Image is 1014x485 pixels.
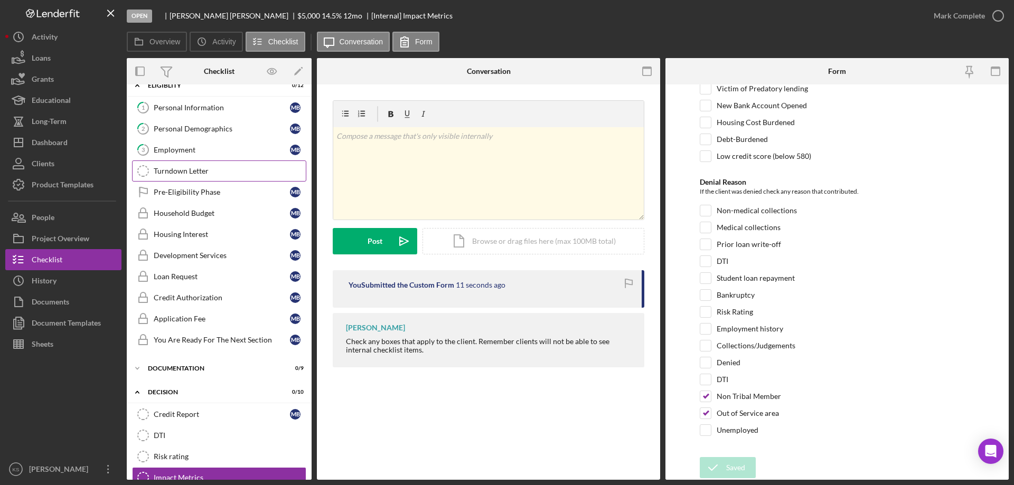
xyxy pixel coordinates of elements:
div: 0 / 9 [285,365,304,372]
div: Open [127,9,152,23]
div: You Submitted the Custom Form [349,281,454,289]
a: Educational [5,90,121,111]
button: Document Templates [5,312,121,334]
div: Sheets [32,334,53,357]
div: Educational [32,90,71,113]
button: Overview [127,32,187,52]
a: Credit ReportMB [132,404,306,425]
div: Project Overview [32,228,89,252]
a: Loans [5,47,121,69]
a: Development ServicesMB [132,245,306,266]
button: People [5,207,121,228]
div: Pre-Eligibility Phase [154,188,290,196]
div: People [32,207,54,231]
div: Checklist [32,249,62,273]
div: [Internal] Impact Metrics [371,12,453,20]
label: Employment history [717,324,783,334]
div: Turndown Letter [154,167,306,175]
div: M B [290,187,301,197]
div: M B [290,292,301,303]
label: Overview [149,37,180,46]
tspan: 1 [142,104,145,111]
div: Denial Reason [700,178,974,186]
div: Eligiblity [148,82,277,89]
div: 0 / 12 [285,82,304,89]
button: Mark Complete [923,5,1009,26]
div: Document Templates [32,312,101,336]
button: Project Overview [5,228,121,249]
div: Risk rating [154,452,306,461]
a: DTI [132,425,306,446]
button: Grants [5,69,121,90]
button: Form [392,32,439,52]
div: History [32,270,57,294]
a: Risk rating [132,446,306,467]
a: Household BudgetMB [132,203,306,224]
button: Documents [5,291,121,312]
button: Dashboard [5,132,121,153]
button: Checklist [246,32,305,52]
div: Personal Information [154,103,290,112]
div: M B [290,102,301,113]
a: 2Personal DemographicsMB [132,118,306,139]
a: Pre-Eligibility PhaseMB [132,182,306,203]
div: Check any boxes that apply to the client. Remember clients will not be able to see internal check... [346,337,634,354]
button: Sheets [5,334,121,355]
a: Application FeeMB [132,308,306,329]
label: Conversation [340,37,383,46]
label: Non Tribal Member [717,391,781,402]
div: Credit Report [154,410,290,419]
button: Product Templates [5,174,121,195]
button: History [5,270,121,291]
text: KS [13,467,20,472]
label: Low credit score (below 580) [717,151,811,161]
a: Clients [5,153,121,174]
button: Saved [700,457,756,478]
a: Turndown Letter [132,160,306,182]
a: Loan RequestMB [132,266,306,287]
button: KS[PERSON_NAME] [5,459,121,480]
label: Unemployed [717,425,758,435]
div: M B [290,313,301,324]
div: Long-Term [32,111,67,135]
div: [PERSON_NAME] [26,459,95,482]
label: Non-medical collections [717,205,797,216]
button: Long-Term [5,111,121,132]
button: Checklist [5,249,121,270]
div: Open Intercom Messenger [978,439,1003,464]
div: M B [290,123,301,134]
div: Application Fee [154,315,290,323]
time: 2025-09-29 16:15 [456,281,505,289]
div: Housing Interest [154,230,290,239]
div: Documentation [148,365,277,372]
div: Activity [32,26,58,50]
div: Loans [32,47,51,71]
div: Grants [32,69,54,92]
label: Denied [717,357,740,368]
div: Clients [32,153,54,177]
div: DTI [154,431,306,440]
a: Housing InterestMB [132,224,306,245]
button: Activity [5,26,121,47]
a: 3EmploymentMB [132,139,306,160]
label: Victim of Predatory lending [717,83,808,94]
div: 14.5 % [322,12,342,20]
div: Saved [726,457,745,478]
button: Post [333,228,417,254]
div: 12 mo [343,12,362,20]
div: M B [290,335,301,345]
div: Household Budget [154,209,290,217]
div: Post [368,228,382,254]
div: M B [290,409,301,420]
label: Activity [212,37,236,46]
div: M B [290,250,301,261]
label: Form [415,37,433,46]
